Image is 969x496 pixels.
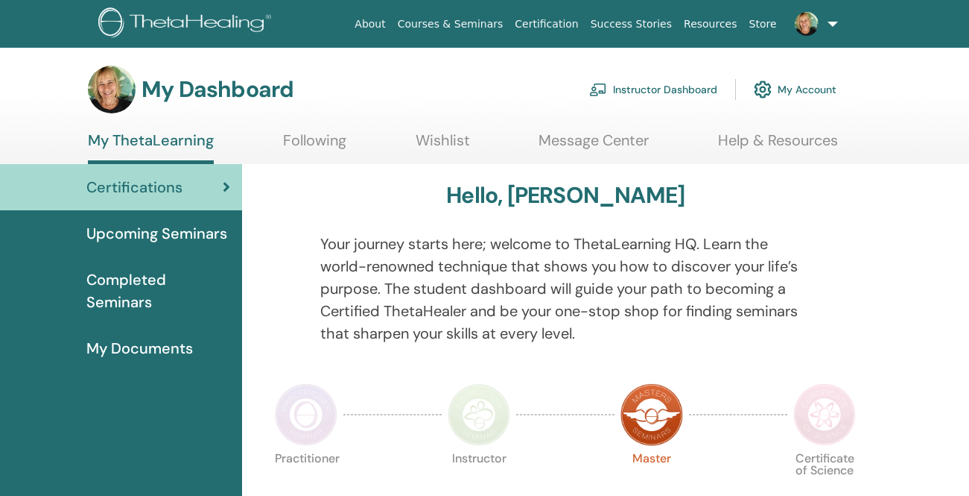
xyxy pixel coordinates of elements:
img: Instructor [448,383,510,446]
span: My Documents [86,337,193,360]
a: About [349,10,391,38]
a: Instructor Dashboard [589,73,717,106]
a: My Account [754,73,836,106]
img: Certificate of Science [793,383,856,446]
a: Message Center [538,131,649,160]
a: Help & Resources [718,131,838,160]
span: Completed Seminars [86,269,230,313]
img: default.jpg [88,66,136,113]
img: Master [620,383,683,446]
img: default.jpg [795,12,819,36]
a: Following [283,131,346,160]
a: Certification [509,10,584,38]
img: chalkboard-teacher.svg [589,83,607,96]
img: cog.svg [754,77,772,102]
span: Certifications [86,176,182,198]
p: Your journey starts here; welcome to ThetaLearning HQ. Learn the world-renowned technique that sh... [320,233,810,345]
a: Wishlist [416,131,470,160]
span: Upcoming Seminars [86,222,227,245]
h3: Hello, [PERSON_NAME] [446,182,684,209]
img: Practitioner [275,383,337,446]
a: My ThetaLearning [88,131,214,164]
a: Success Stories [585,10,678,38]
img: logo.png [98,7,276,41]
h3: My Dashboard [142,76,293,103]
a: Resources [678,10,743,38]
a: Store [743,10,783,38]
a: Courses & Seminars [392,10,509,38]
